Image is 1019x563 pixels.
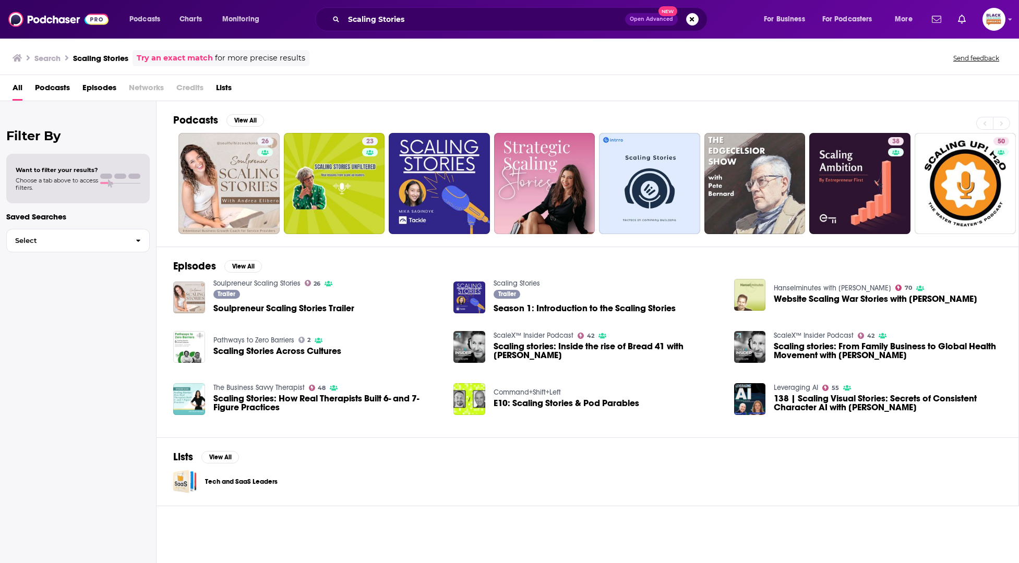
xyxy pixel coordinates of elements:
a: Show notifications dropdown [928,10,945,28]
span: More [895,12,913,27]
a: Tech and SaaS Leaders [173,470,197,493]
img: 138 | Scaling Visual Stories: Secrets of Consistent Character AI with Diana Zdybel [734,383,766,415]
h2: Filter By [6,128,150,143]
span: Logged in as blackpodcastingawards [982,8,1005,31]
span: Podcasts [129,12,160,27]
img: Soulpreneur Scaling Stories Trailer [173,281,205,313]
a: 26 [178,133,280,234]
a: 26 [257,137,273,145]
a: Scaling stories: Inside the rise of Bread 41 with Eoin Cluskey [494,342,722,360]
span: 70 [905,286,912,290]
h2: Lists [173,450,193,463]
span: Choose a tab above to access filters. [16,177,98,191]
button: Show profile menu [982,8,1005,31]
span: Select [7,237,127,244]
a: Scaling Stories Across Cultures [213,347,341,356]
span: 50 [998,137,1005,147]
a: 38 [809,133,910,234]
a: Season 1: Introduction to the Scaling Stories [494,304,676,313]
div: Search podcasts, credits, & more... [325,7,717,31]
span: Networks [129,79,164,101]
a: Leveraging AI [774,383,818,392]
button: Select [6,229,150,252]
a: ScaleX™ Insider Podcast [494,331,573,340]
a: Charts [173,11,208,28]
span: 48 [318,386,326,390]
a: Website Scaling War Stories with Richard Campbell [774,295,977,303]
img: Scaling stories: Inside the rise of Bread 41 with Eoin Cluskey [453,331,485,363]
span: 138 | Scaling Visual Stories: Secrets of Consistent Character AI with [PERSON_NAME] [774,394,1002,412]
a: All [13,79,22,101]
a: 138 | Scaling Visual Stories: Secrets of Consistent Character AI with Diana Zdybel [774,394,1002,412]
a: 26 [305,280,321,286]
a: 2 [298,337,311,343]
h3: Scaling Stories [73,53,128,63]
span: 42 [867,334,874,338]
span: For Podcasters [822,12,872,27]
a: 70 [895,285,912,291]
h3: Search [34,53,61,63]
a: 50 [993,137,1009,145]
h2: Podcasts [173,114,218,127]
img: E10: Scaling Stories & Pod Parables [453,383,485,415]
a: Scaling stories: From Family Business to Global Health Movement with Patrick Woods [734,331,766,363]
a: 48 [309,385,326,391]
span: 26 [261,137,269,147]
button: open menu [816,11,888,28]
span: Trailer [218,291,235,297]
span: 2 [307,338,310,342]
a: Hanselminutes with Scott Hanselman [774,284,891,292]
a: Scaling Stories [494,279,540,288]
span: Credits [176,79,203,101]
span: 55 [832,386,839,390]
img: Scaling Stories: How Real Therapists Built 6- and 7-Figure Practices [173,383,205,415]
span: Scaling stories: Inside the rise of Bread 41 with [PERSON_NAME] [494,342,722,360]
span: 26 [314,281,320,286]
a: 42 [858,333,874,339]
p: Saved Searches [6,212,150,222]
a: E10: Scaling Stories & Pod Parables [494,399,639,408]
a: Scaling Stories Across Cultures [173,331,205,363]
img: Podchaser - Follow, Share and Rate Podcasts [8,9,109,29]
a: Scaling Stories: How Real Therapists Built 6- and 7-Figure Practices [213,394,441,412]
a: Lists [216,79,232,101]
a: EpisodesView All [173,260,262,273]
button: open menu [122,11,174,28]
span: Soulpreneur Scaling Stories Trailer [213,304,354,313]
a: Try an exact match [137,52,213,64]
a: Website Scaling War Stories with Richard Campbell [734,279,766,311]
a: Podcasts [35,79,70,101]
span: Charts [179,12,202,27]
a: ScaleX™ Insider Podcast [774,331,854,340]
input: Search podcasts, credits, & more... [344,11,625,28]
a: 42 [578,333,594,339]
button: Open AdvancedNew [625,13,678,26]
a: 38 [888,137,904,145]
a: Show notifications dropdown [954,10,970,28]
button: Send feedback [950,54,1002,63]
span: Monitoring [222,12,259,27]
a: Tech and SaaS Leaders [205,476,278,487]
span: Website Scaling War Stories with [PERSON_NAME] [774,295,977,303]
span: 38 [892,137,900,147]
a: 50 [915,133,1016,234]
button: open menu [888,11,926,28]
a: 23 [284,133,385,234]
img: Season 1: Introduction to the Scaling Stories [453,281,485,313]
a: Episodes [82,79,116,101]
img: User Profile [982,8,1005,31]
span: 23 [366,137,374,147]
